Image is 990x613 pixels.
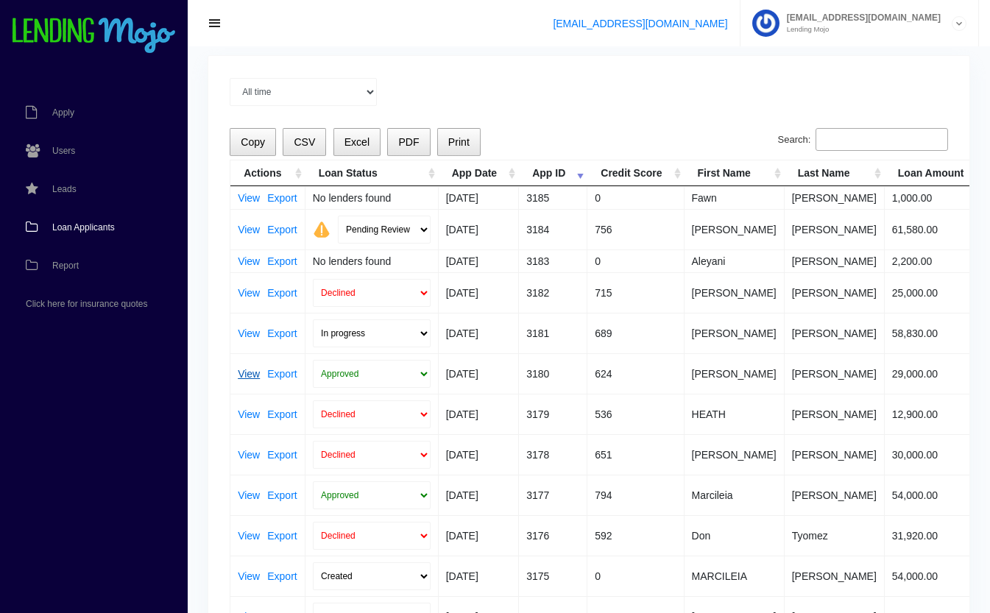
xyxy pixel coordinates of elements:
[238,288,260,298] a: View
[11,18,177,54] img: logo-small.png
[587,434,684,475] td: 651
[283,128,326,157] button: CSV
[439,434,519,475] td: [DATE]
[685,556,785,596] td: MARCILEIA
[267,571,297,581] a: Export
[230,160,305,186] th: Actions: activate to sort column ascending
[52,261,79,270] span: Report
[267,224,297,235] a: Export
[519,313,587,353] td: 3181
[587,394,684,434] td: 536
[267,328,297,339] a: Export
[313,221,330,238] img: warning.png
[519,160,587,186] th: App ID: activate to sort column ascending
[885,160,986,186] th: Loan Amount: activate to sort column ascending
[685,475,785,515] td: Marcileia
[52,223,115,232] span: Loan Applicants
[785,272,885,313] td: [PERSON_NAME]
[398,136,419,148] span: PDF
[52,185,77,194] span: Leads
[785,313,885,353] td: [PERSON_NAME]
[885,556,986,596] td: 54,000.00
[587,160,684,186] th: Credit Score: activate to sort column ascending
[885,186,986,209] td: 1,000.00
[238,450,260,460] a: View
[587,209,684,249] td: 756
[785,515,885,556] td: Tyomez
[267,369,297,379] a: Export
[305,249,439,272] td: No lenders found
[587,353,684,394] td: 624
[439,353,519,394] td: [DATE]
[519,475,587,515] td: 3177
[785,249,885,272] td: [PERSON_NAME]
[779,26,941,33] small: Lending Mojo
[685,515,785,556] td: Don
[587,272,684,313] td: 715
[885,209,986,249] td: 61,580.00
[885,353,986,394] td: 29,000.00
[519,515,587,556] td: 3176
[267,450,297,460] a: Export
[885,313,986,353] td: 58,830.00
[685,249,785,272] td: Aleyani
[785,186,885,209] td: [PERSON_NAME]
[238,224,260,235] a: View
[816,128,948,152] input: Search:
[519,186,587,209] td: 3185
[439,249,519,272] td: [DATE]
[238,193,260,203] a: View
[587,186,684,209] td: 0
[387,128,430,157] button: PDF
[267,490,297,500] a: Export
[267,409,297,419] a: Export
[685,313,785,353] td: [PERSON_NAME]
[785,394,885,434] td: [PERSON_NAME]
[519,353,587,394] td: 3180
[294,136,315,148] span: CSV
[238,490,260,500] a: View
[587,515,684,556] td: 592
[230,128,276,157] button: Copy
[344,136,370,148] span: Excel
[785,475,885,515] td: [PERSON_NAME]
[448,136,470,148] span: Print
[439,160,519,186] th: App Date: activate to sort column ascending
[885,249,986,272] td: 2,200.00
[752,10,779,37] img: Profile image
[519,434,587,475] td: 3178
[241,136,265,148] span: Copy
[26,300,147,308] span: Click here for insurance quotes
[238,571,260,581] a: View
[587,556,684,596] td: 0
[439,272,519,313] td: [DATE]
[587,313,684,353] td: 689
[267,256,297,266] a: Export
[52,108,74,117] span: Apply
[437,128,481,157] button: Print
[885,475,986,515] td: 54,000.00
[885,394,986,434] td: 12,900.00
[439,186,519,209] td: [DATE]
[439,313,519,353] td: [DATE]
[238,369,260,379] a: View
[267,288,297,298] a: Export
[305,160,439,186] th: Loan Status: activate to sort column ascending
[785,209,885,249] td: [PERSON_NAME]
[553,18,727,29] a: [EMAIL_ADDRESS][DOMAIN_NAME]
[439,394,519,434] td: [DATE]
[519,394,587,434] td: 3179
[519,209,587,249] td: 3184
[779,13,941,22] span: [EMAIL_ADDRESS][DOMAIN_NAME]
[685,434,785,475] td: [PERSON_NAME]
[238,256,260,266] a: View
[685,353,785,394] td: [PERSON_NAME]
[519,272,587,313] td: 3182
[238,328,260,339] a: View
[885,515,986,556] td: 31,920.00
[885,434,986,475] td: 30,000.00
[587,249,684,272] td: 0
[685,209,785,249] td: [PERSON_NAME]
[785,434,885,475] td: [PERSON_NAME]
[519,556,587,596] td: 3175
